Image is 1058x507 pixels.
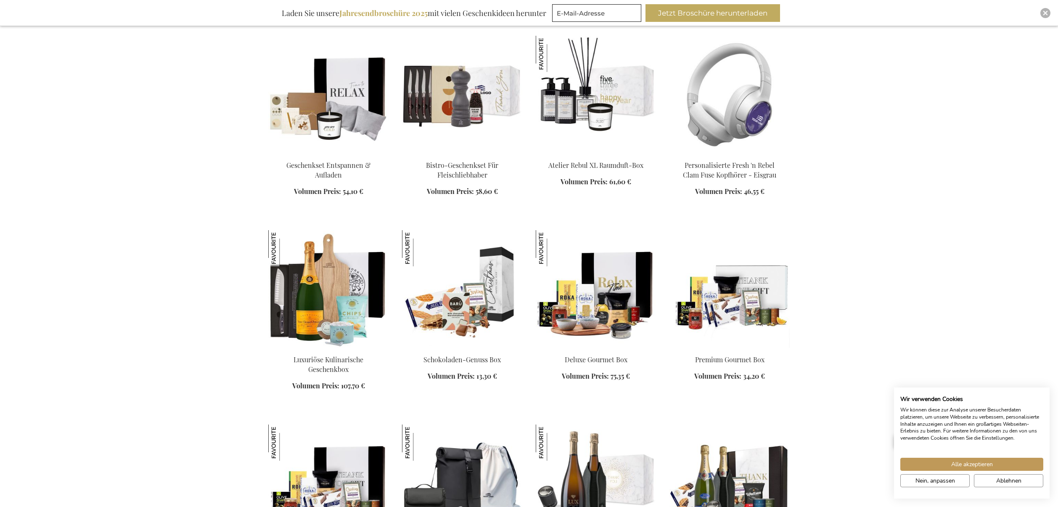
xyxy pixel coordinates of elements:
[536,36,656,154] img: Atelier Rebul XL Home Fragrance Box
[402,425,438,461] img: Baltimore Fahrrad-Reiseset
[562,372,609,380] span: Volumen Preis:
[900,474,970,487] button: cookie Einstellungen anpassen
[292,381,339,390] span: Volumen Preis:
[900,396,1043,403] h2: Wir verwenden Cookies
[268,230,304,266] img: Luxuriöse Kulinarische Geschenkbox
[562,372,630,381] a: Volumen Preis: 75,35 €
[645,4,780,22] button: Jetzt Broschüre herunterladen
[427,187,498,196] a: Volumen Preis: 58,60 €
[915,476,955,485] span: Nein, anpassen
[278,4,550,22] div: Laden Sie unsere mit vielen Geschenkideen herunter
[996,476,1021,485] span: Ablehnen
[552,4,641,22] input: E-Mail-Adresse
[695,187,742,196] span: Volumen Preis:
[536,36,572,72] img: Atelier Rebul XL Raumduft-Box
[268,36,389,154] img: Relax & Recharge Gift Set
[669,230,790,348] img: Premium Gourmet Box
[669,345,790,353] a: Premium Gourmet Box
[1043,11,1048,16] img: Close
[561,177,631,187] a: Volumen Preis: 61,60 €
[561,177,608,186] span: Volumen Preis:
[565,355,627,364] a: Deluxe Gourmet Box
[427,187,474,196] span: Volumen Preis:
[268,230,389,348] img: Luxury Culinary Gift Box
[294,187,341,196] span: Volumen Preis:
[683,161,776,179] a: Personalisierte Fresh 'n Rebel Clam Fuse Kopfhörer - Eisgrau
[536,230,572,266] img: Deluxe Gourmet Box
[402,36,522,154] img: Bistro-Geschenkset Für Fleischliebhaber
[294,187,363,196] a: Volumen Preis: 54,10 €
[341,381,365,390] span: 107,70 €
[552,4,644,24] form: marketing offers and promotions
[402,230,438,266] img: Schokoladen-Genuss Box
[343,187,363,196] span: 54,10 €
[428,372,475,380] span: Volumen Preis:
[609,177,631,186] span: 61,60 €
[744,187,764,196] span: 46,55 €
[423,355,501,364] a: Schokoladen-Genuss Box
[695,187,764,196] a: Volumen Preis: 46,55 €
[268,425,304,461] img: Prestige Gourmet Box
[339,8,428,18] b: Jahresendbroschüre 2025
[548,161,643,170] a: Atelier Rebul XL Raumduft-Box
[743,372,765,380] span: 34,20 €
[402,230,522,348] img: Schokoladen-Genuss Box
[476,187,498,196] span: 58,60 €
[974,474,1043,487] button: Alle verweigern cookies
[426,161,498,179] a: Bistro-Geschenkset Für Fleischliebhaber
[286,161,370,179] a: Geschenkset Entspannen & Aufladen
[1040,8,1050,18] div: Close
[536,425,572,461] img: Peugeot Funkelndes Lux Set
[669,150,790,158] a: Personalised Fresh 'n Rebel Clam Fuse Headphone - Ice Grey
[402,150,522,158] a: Bistro-Geschenkset Für Fleischliebhaber
[536,150,656,158] a: Atelier Rebul XL Home Fragrance Box Atelier Rebul XL Raumduft-Box
[951,460,993,469] span: Alle akzeptieren
[476,372,497,380] span: 13,30 €
[694,372,741,380] span: Volumen Preis:
[900,406,1043,442] p: Wir können diese zur Analyse unserer Besucherdaten platzieren, um unsere Webseite zu verbessern, ...
[402,345,522,353] a: Schokoladen-Genuss Box Schokoladen-Genuss Box
[694,372,765,381] a: Volumen Preis: 34,20 €
[428,372,497,381] a: Volumen Preis: 13,30 €
[292,381,365,391] a: Volumen Preis: 107,70 €
[900,458,1043,471] button: Akzeptieren Sie alle cookies
[536,345,656,353] a: ARCA-20055 Deluxe Gourmet Box
[294,355,363,374] a: Luxuriöse Kulinarische Geschenkbox
[669,36,790,154] img: Personalised Fresh 'n Rebel Clam Fuse Headphone - Ice Grey
[268,345,389,353] a: Luxury Culinary Gift Box Luxuriöse Kulinarische Geschenkbox
[611,372,630,380] span: 75,35 €
[268,150,389,158] a: Relax & Recharge Gift Set
[695,355,764,364] a: Premium Gourmet Box
[536,230,656,348] img: ARCA-20055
